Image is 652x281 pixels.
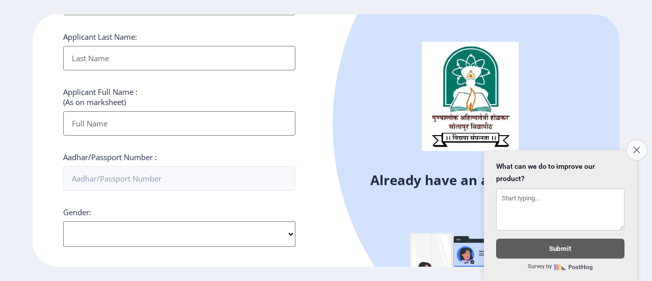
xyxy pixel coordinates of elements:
[63,207,91,217] label: Gender:
[63,152,157,162] label: Aadhar/Passport Number :
[63,166,295,191] input: Aadhar/Passport Number
[63,46,295,70] input: Last Name
[63,32,137,42] label: Applicant Last Name:
[63,87,138,107] label: Applicant Full Name : (As on marksheet)
[334,172,612,188] h4: Already have an account?
[422,42,519,151] img: logo
[63,111,295,136] input: Full Name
